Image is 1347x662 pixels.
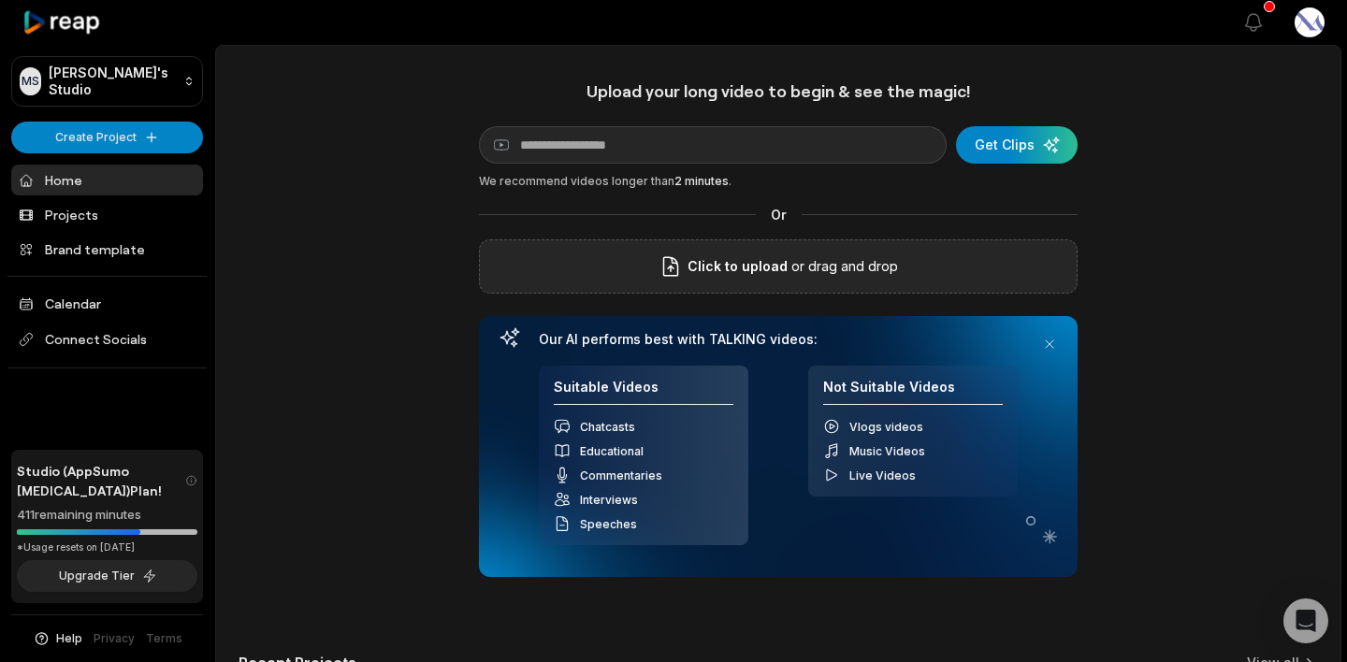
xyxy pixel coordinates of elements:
button: Create Project [11,122,203,153]
p: [PERSON_NAME]'s Studio [49,65,176,98]
a: Projects [11,199,203,230]
div: We recommend videos longer than . [479,173,1078,190]
span: Click to upload [688,255,788,278]
h3: Our AI performs best with TALKING videos: [539,331,1018,348]
h1: Upload your long video to begin & see the magic! [479,80,1078,102]
h4: Suitable Videos [554,379,733,406]
h4: Not Suitable Videos [823,379,1003,406]
span: Studio (AppSumo [MEDICAL_DATA]) Plan! [17,461,185,500]
div: MS [20,67,41,95]
a: Calendar [11,288,203,319]
a: Terms [146,630,182,647]
span: Commentaries [580,468,662,482]
div: 411 remaining minutes [17,506,197,525]
span: Speeches [580,517,637,531]
span: Interviews [580,493,638,507]
div: *Usage resets on [DATE] [17,540,197,554]
span: Chatcasts [580,420,635,434]
a: Brand template [11,234,203,265]
button: Upgrade Tier [17,560,197,592]
div: Open Intercom Messenger [1283,598,1328,643]
button: Get Clips [956,126,1078,164]
span: Help [56,630,82,647]
button: Help [33,630,82,647]
span: Music Videos [849,444,925,458]
span: Connect Socials [11,323,203,356]
span: 2 minutes [674,174,729,188]
p: or drag and drop [788,255,898,278]
span: Live Videos [849,468,916,482]
span: Vlogs videos [849,420,923,434]
span: Or [756,205,802,224]
a: Privacy [94,630,135,647]
span: Educational [580,444,644,458]
a: Home [11,165,203,195]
